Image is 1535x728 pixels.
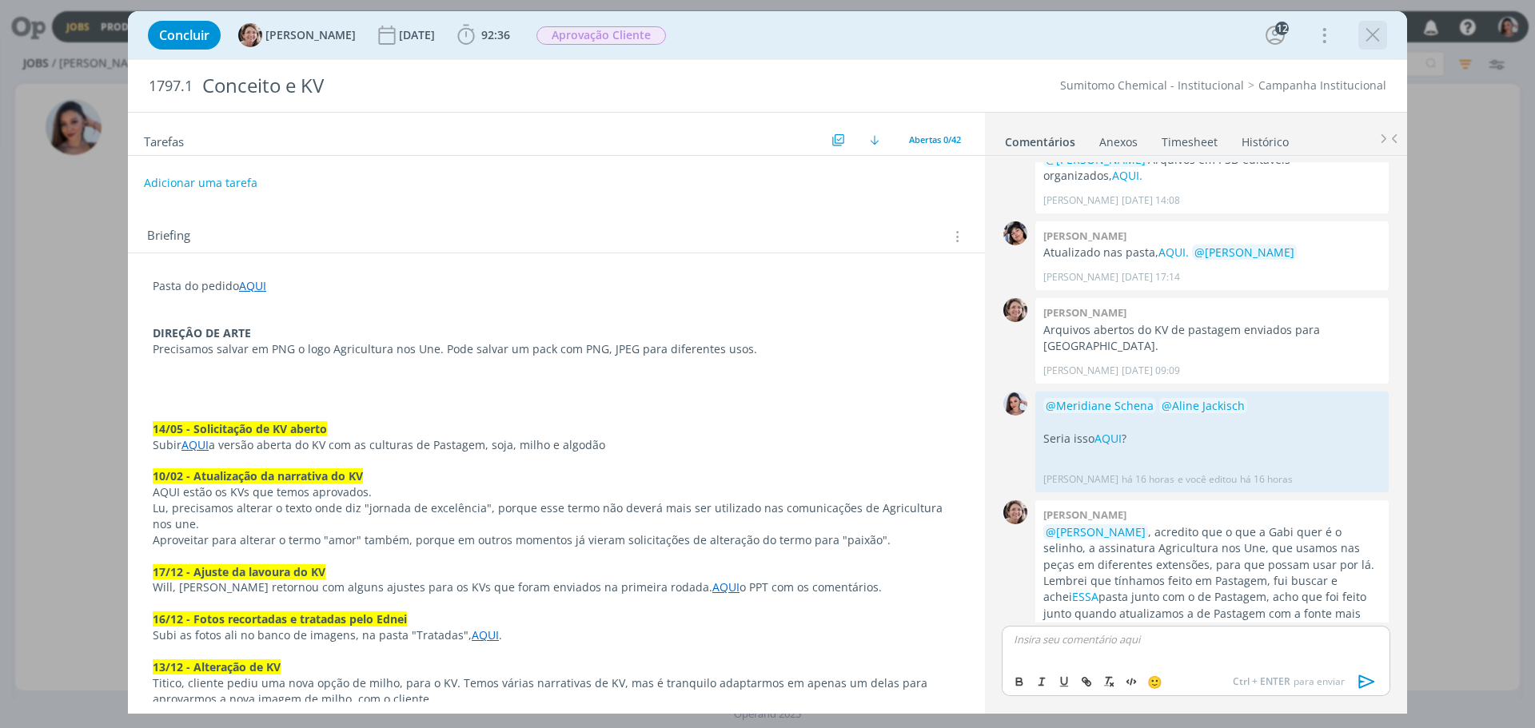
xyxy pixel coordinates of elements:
[1233,674,1345,689] span: para enviar
[153,325,251,340] strong: DIREÇÂO DE ARTE
[153,627,960,643] p: Subi as fotos ali no banco de imagens, na pasta "Tratadas", .
[1043,245,1381,261] p: Atualizado nas pasta,
[1158,245,1189,260] a: AQUI.
[153,659,281,674] strong: 13/12 - Alteração de KV
[1043,193,1118,208] p: [PERSON_NAME]
[1043,524,1381,638] p: , acredito que o que a Gabi quer é o selinho, a assinatura Agricultura nos Une, que usamos nas pe...
[153,468,363,483] strong: 10/02 - Atualização da narrativa do KV
[1122,270,1180,284] span: [DATE] 17:14
[1072,589,1098,604] a: ESSA
[1122,193,1180,208] span: [DATE] 14:08
[148,21,221,50] button: Concluir
[1043,229,1126,243] b: [PERSON_NAME]
[1043,472,1118,487] p: [PERSON_NAME]
[1043,431,1381,447] p: Seria isso ?
[1043,322,1381,355] p: Arquivos abertos do KV de pastagem enviados para [GEOGRAPHIC_DATA].
[1046,398,1154,413] span: @Meridiane Schena
[153,437,960,453] p: Subir a versão aberta do KV com as culturas de Pastagem, soja, milho e algodão
[153,675,960,707] p: Titico, cliente pediu uma nova opção de milho, para o KV. Temos várias narrativas de KV, mas é tr...
[1162,398,1245,413] span: @Aline Jackisch
[153,611,407,627] strong: 16/12 - Fotos recortadas e tratadas pelo Ednei
[1112,168,1142,183] a: AQUI.
[153,564,325,579] strong: 17/12 - Ajuste da lavoura do KV
[1043,507,1126,522] b: [PERSON_NAME]
[1004,127,1076,150] a: Comentários
[1046,152,1146,167] span: @[PERSON_NAME]
[909,133,961,145] span: Abertas 0/42
[1262,22,1288,48] button: 12
[128,11,1407,714] div: dialog
[238,23,262,47] img: A
[1122,472,1174,487] span: há 16 horas
[239,278,266,293] a: AQUI
[1240,472,1293,487] span: há 16 horas
[1046,524,1146,539] span: @[PERSON_NAME]
[181,437,209,452] a: AQUI
[481,27,510,42] span: 92:36
[159,29,209,42] span: Concluir
[1147,674,1162,690] span: 🙂
[153,278,960,294] p: Pasta do pedido
[1161,127,1218,150] a: Timesheet
[472,627,499,642] a: AQUI
[153,484,960,500] p: AQUI estão os KVs que temos aprovados.
[1275,22,1289,35] div: 12
[1099,134,1138,150] div: Anexos
[153,500,960,532] p: Lu, precisamos alterar o texto onde diz "jornada de excelência", porque esse termo não deverá mai...
[196,66,864,105] div: Conceito e KV
[1043,152,1381,185] p: Arquivos em PSD editáveis organizados,
[153,579,960,595] p: Will, [PERSON_NAME] retornou com alguns ajustes para os KVs que foram enviados na primeira rodada...
[1122,364,1180,378] span: [DATE] 09:09
[1178,472,1237,487] span: e você editou
[1003,298,1027,322] img: A
[1258,78,1386,93] a: Campanha Institucional
[1043,305,1126,320] b: [PERSON_NAME]
[1094,431,1122,446] a: AQUI
[536,26,666,45] span: Aprovação Cliente
[1043,364,1118,378] p: [PERSON_NAME]
[1194,245,1294,260] span: @[PERSON_NAME]
[399,30,438,41] div: [DATE]
[1003,392,1027,416] img: N
[153,421,327,436] strong: 14/05 - Solicitação de KV aberto
[153,532,960,548] p: Aproveitar para alterar o termo "amor" também, porque em outros momentos já vieram solicitações d...
[1241,127,1290,150] a: Histórico
[1003,221,1027,245] img: E
[1060,78,1244,93] a: Sumitomo Chemical - Institucional
[712,579,740,595] a: AQUI
[143,169,258,197] button: Adicionar uma tarefa
[1043,270,1118,284] p: [PERSON_NAME]
[265,30,356,41] span: [PERSON_NAME]
[144,130,184,149] span: Tarefas
[153,341,960,357] p: Precisamos salvar em PNG o logo Agricultura nos Une. Pode salvar um pack com PNG, JPEG para difer...
[1233,674,1294,689] span: Ctrl + ENTER
[149,78,193,95] span: 1797.1
[238,23,356,47] button: A[PERSON_NAME]
[536,26,667,46] button: Aprovação Cliente
[147,226,190,247] span: Briefing
[453,22,514,48] button: 92:36
[1143,672,1166,691] button: 🙂
[1003,500,1027,524] img: A
[870,135,879,145] img: arrow-down.svg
